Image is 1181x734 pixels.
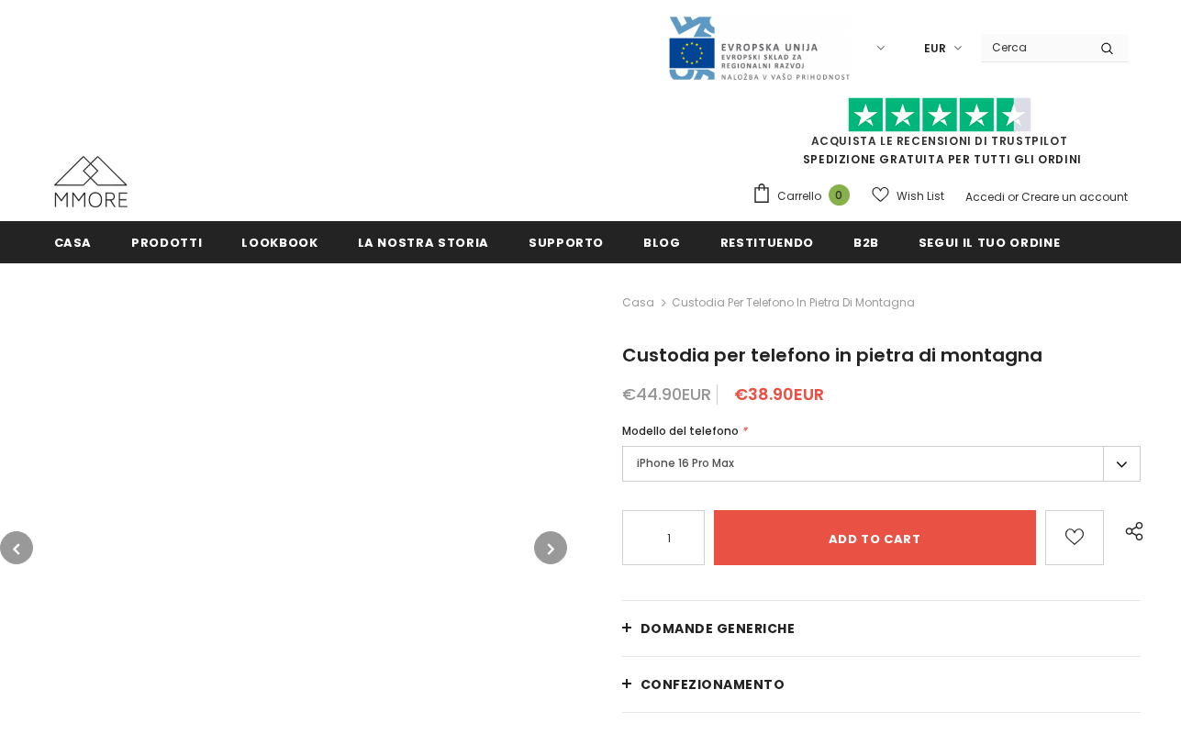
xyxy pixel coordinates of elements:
a: Javni Razpis [667,39,851,55]
span: Modello del telefono [622,423,739,439]
a: Segui il tuo ordine [919,221,1060,262]
span: or [1008,189,1019,205]
span: Lookbook [241,234,318,251]
a: Casa [622,292,654,314]
span: Blog [643,234,681,251]
span: Casa [54,234,93,251]
span: SPEDIZIONE GRATUITA PER TUTTI GLI ORDINI [752,106,1128,167]
a: Accedi [965,189,1005,205]
a: Acquista le recensioni di TrustPilot [811,133,1068,149]
a: La nostra storia [358,221,489,262]
span: B2B [853,234,879,251]
span: La nostra storia [358,234,489,251]
a: Wish List [872,180,944,212]
a: Casa [54,221,93,262]
input: Search Site [981,34,1086,61]
span: Domande generiche [641,619,796,638]
span: Segui il tuo ordine [919,234,1060,251]
a: Restituendo [720,221,814,262]
a: Carrello 0 [752,183,859,210]
span: Restituendo [720,234,814,251]
img: Javni Razpis [667,15,851,82]
img: Fidati di Pilot Stars [848,97,1031,133]
a: CONFEZIONAMENTO [622,657,1142,712]
span: €38.90EUR [734,383,824,406]
a: Lookbook [241,221,318,262]
span: CONFEZIONAMENTO [641,675,785,694]
input: Add to cart [714,510,1036,565]
a: B2B [853,221,879,262]
span: Wish List [897,187,944,206]
span: €44.90EUR [622,383,711,406]
span: Custodia per telefono in pietra di montagna [622,342,1042,368]
span: Prodotti [131,234,202,251]
span: EUR [924,39,946,58]
img: Casi MMORE [54,156,128,207]
label: iPhone 16 Pro Max [622,446,1142,482]
span: Carrello [777,187,821,206]
a: supporto [529,221,604,262]
a: Domande generiche [622,601,1142,656]
a: Blog [643,221,681,262]
span: Custodia per telefono in pietra di montagna [672,292,915,314]
a: Prodotti [131,221,202,262]
span: 0 [829,184,850,206]
a: Creare un account [1021,189,1128,205]
span: supporto [529,234,604,251]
